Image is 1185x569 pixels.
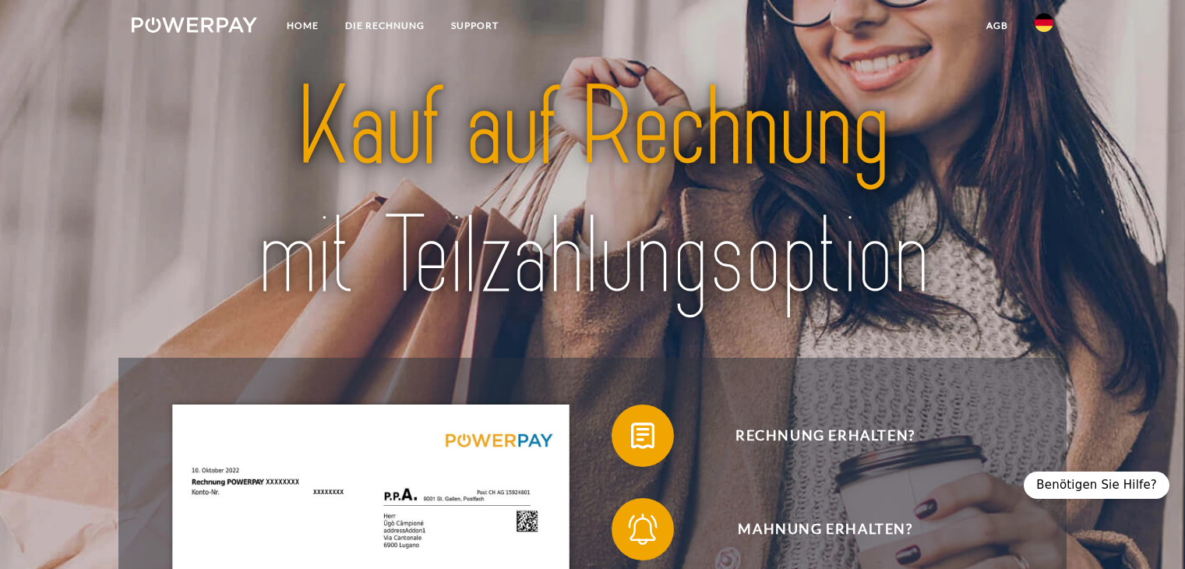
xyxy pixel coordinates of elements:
img: qb_bell.svg [623,510,662,549]
div: Benötigen Sie Hilfe? [1024,472,1169,499]
span: Mahnung erhalten? [634,498,1016,560]
a: DIE RECHNUNG [332,12,438,40]
img: title-powerpay_de.svg [177,57,1007,327]
span: Rechnung erhalten? [634,405,1016,467]
button: Rechnung erhalten? [612,405,1017,467]
button: Mahnung erhalten? [612,498,1017,560]
img: qb_bill.svg [623,416,662,455]
a: SUPPORT [438,12,512,40]
img: de [1035,13,1053,32]
img: logo-powerpay-white.svg [132,17,257,33]
a: agb [973,12,1021,40]
a: Home [273,12,332,40]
